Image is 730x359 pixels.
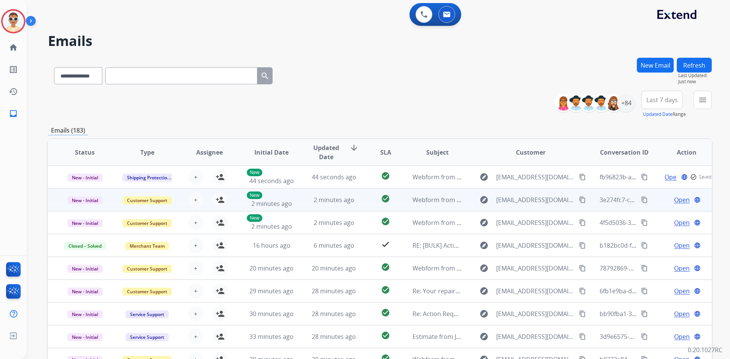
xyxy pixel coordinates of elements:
span: fb96823b-af8e-4e6f-8f3a-5fd1c77d15f3 [600,173,709,181]
mat-icon: person_add [216,218,225,227]
span: Open [674,332,690,341]
span: Open [674,241,690,250]
mat-icon: person_add [216,195,225,204]
span: Service Support [125,310,169,318]
span: 6fb1e9ba-d52f-4389-93e4-990a1b9e4ce7 [600,287,715,295]
span: New - Initial [67,310,103,318]
mat-icon: content_copy [641,242,648,249]
mat-icon: explore [479,172,489,182]
span: 20 minutes ago [312,264,356,272]
mat-icon: check_circle [381,263,390,272]
mat-icon: content_copy [641,265,648,272]
mat-icon: home [9,43,18,52]
mat-icon: content_copy [641,174,648,180]
mat-icon: content_copy [579,174,586,180]
span: New - Initial [67,174,103,182]
span: Customer Support [122,219,172,227]
mat-icon: check_circle [381,171,390,180]
mat-icon: language [694,265,701,272]
mat-icon: language [694,333,701,340]
span: + [194,218,197,227]
span: Shipping Protection [122,174,175,182]
span: 44 seconds ago [249,177,294,185]
mat-icon: explore [479,241,489,250]
button: + [188,306,203,321]
span: 28 minutes ago [312,287,356,295]
span: Customer Support [122,196,172,204]
span: 6 minutes ago [314,241,354,250]
span: Webform from [EMAIL_ADDRESS][DOMAIN_NAME] on [DATE] [413,218,585,227]
mat-icon: arrow_downward [349,143,359,152]
mat-icon: content_copy [579,288,586,294]
span: 28 minutes ago [312,332,356,341]
span: New - Initial [67,333,103,341]
span: Merchant Team [125,242,169,250]
span: Initial Date [254,148,289,157]
mat-icon: language [681,174,688,180]
span: + [194,241,197,250]
span: 2 minutes ago [251,199,292,208]
span: bb90fba1-3a05-4b0f-bf93-319f03835d5a [600,310,713,318]
span: Open [665,172,680,182]
span: [EMAIL_ADDRESS][DOMAIN_NAME] [496,218,574,227]
span: b182bc0d-fb68-493c-bf71-bfcc0ce2284f [600,241,711,250]
span: [EMAIL_ADDRESS][DOMAIN_NAME] [496,332,574,341]
button: + [188,329,203,344]
span: New - Initial [67,219,103,227]
mat-icon: explore [479,264,489,273]
mat-icon: person_add [216,286,225,296]
span: + [194,195,197,204]
span: Service Support [125,333,169,341]
span: 78792869-3eaf-45d9-b035-1a744a634aef [600,264,714,272]
img: avatar [3,11,24,32]
span: Type [140,148,154,157]
span: [EMAIL_ADDRESS][DOMAIN_NAME] [496,172,574,182]
th: Action [649,139,712,166]
span: [EMAIL_ADDRESS][DOMAIN_NAME] [496,241,574,250]
span: [EMAIL_ADDRESS][DOMAIN_NAME] [496,286,574,296]
p: 0.20.1027RC [688,345,722,354]
mat-icon: search [260,71,270,81]
mat-icon: explore [479,309,489,318]
span: Re: Your repaired product is ready for pickup [413,287,542,295]
mat-icon: content_copy [641,310,648,317]
mat-icon: person_add [216,172,225,182]
button: + [188,238,203,253]
mat-icon: language [694,288,701,294]
span: Last Updated: [678,73,712,79]
mat-icon: language [694,242,701,249]
span: New - Initial [67,265,103,273]
span: RE: [BULK] Action required: Extend claim approved for replacement [413,241,605,250]
mat-icon: inbox [9,109,18,118]
span: Webform from [EMAIL_ADDRESS][DOMAIN_NAME] on [DATE] [413,196,585,204]
span: Open [674,286,690,296]
mat-icon: explore [479,286,489,296]
button: + [188,169,203,185]
mat-icon: content_copy [579,242,586,249]
span: Customer Support [122,288,172,296]
span: [EMAIL_ADDRESS][DOMAIN_NAME] [496,195,574,204]
mat-icon: language [694,310,701,317]
mat-icon: person_add [216,241,225,250]
span: 3e274fc7-c216-4993-a8f8-eb4038ca8ed6 [600,196,713,204]
span: Subject [426,148,449,157]
span: [EMAIL_ADDRESS][DOMAIN_NAME] [496,309,574,318]
mat-icon: check [381,240,390,249]
p: Emails (183) [48,126,88,135]
button: Last 7 days [641,91,683,109]
button: New Email [637,58,674,73]
mat-icon: check_circle [381,217,390,226]
span: + [194,332,197,341]
mat-icon: content_copy [579,196,586,203]
mat-icon: content_copy [579,333,586,340]
span: 2 minutes ago [314,196,354,204]
mat-icon: explore [479,218,489,227]
span: Open [674,195,690,204]
span: Saved [699,174,711,180]
button: Updated Date [643,111,673,117]
mat-icon: person_add [216,309,225,318]
mat-icon: history [9,87,18,96]
span: Closed – Solved [64,242,106,250]
mat-icon: explore [479,195,489,204]
span: 29 minutes ago [249,287,294,295]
